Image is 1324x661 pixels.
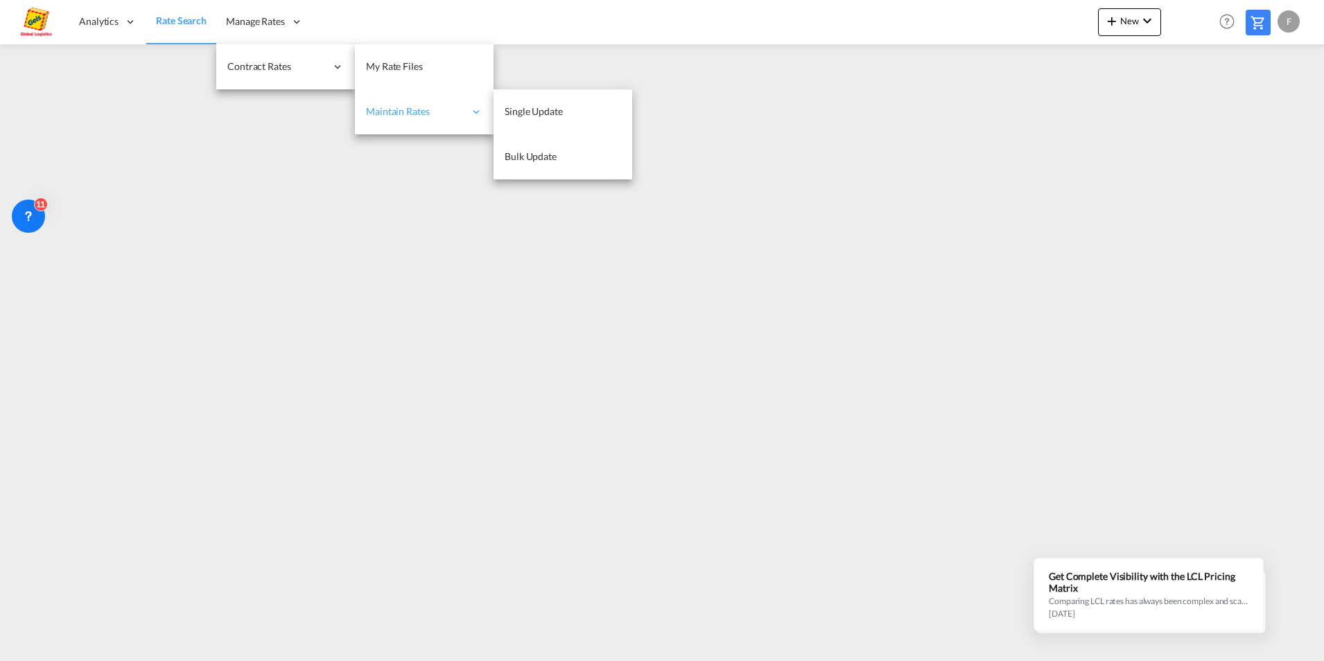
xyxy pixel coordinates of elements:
a: Bulk Update [494,134,632,179]
span: Help [1215,10,1239,33]
img: a2a4a140666c11eeab5485e577415959.png [21,6,52,37]
a: Single Update [494,89,632,134]
span: Rate Search [156,15,207,26]
div: F [1278,10,1300,33]
span: My Rate Files [366,60,423,72]
a: My Rate Files [355,44,494,89]
md-icon: icon-plus 400-fg [1104,12,1120,29]
span: New [1104,15,1156,26]
div: Contract Rates [216,44,355,89]
span: Analytics [79,15,119,28]
span: Bulk Update [505,150,557,162]
span: Single Update [505,105,563,117]
span: Maintain Rates [366,105,464,118]
md-icon: icon-chevron-down [1139,12,1156,29]
span: Manage Rates [226,15,285,28]
button: icon-plus 400-fgNewicon-chevron-down [1098,8,1161,36]
span: Contract Rates [227,60,326,73]
div: Help [1215,10,1246,35]
div: Maintain Rates [355,89,494,134]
